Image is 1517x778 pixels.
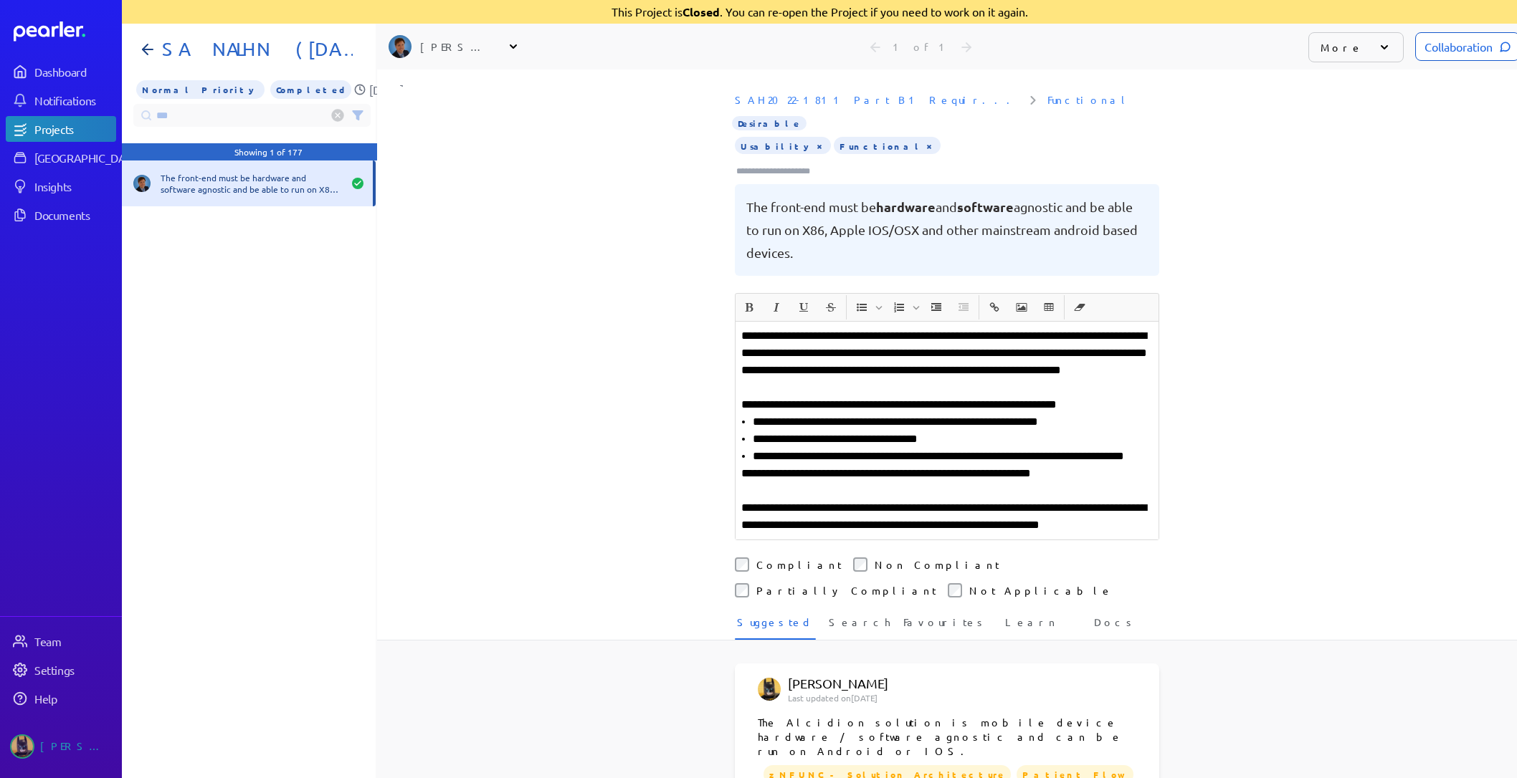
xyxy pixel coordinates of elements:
h1: SA NALHN (Feb 2024) - Demand Management & Capacity Planning Program Solution [156,38,353,61]
span: Decrease Indent [951,295,976,320]
div: [PERSON_NAME] [420,39,492,54]
a: Dashboard [14,21,116,42]
input: Type here to add tags [735,164,824,178]
span: Italic [764,295,789,320]
div: Settings [34,663,115,677]
div: 1 of 1 [893,40,951,53]
span: Sheet: Functional [1042,87,1136,113]
p: [DATE] [369,81,404,98]
div: [PERSON_NAME] [40,734,112,759]
div: Team [34,634,115,648]
label: Not Applicable [969,583,1113,597]
button: Tag at index 1 with value Functional focussed. Press backspace to remove [923,138,935,153]
button: Insert table [1037,295,1061,320]
img: Sam Blight [389,35,412,58]
p: Last updated on [DATE] [788,692,1000,703]
p: The Alcidion solution is mobile device hardware / software agnostic and can be run on Android or ... [758,715,1136,758]
img: Sam Blight [133,175,151,192]
span: Importance Desirable [732,116,807,130]
button: Underline [791,295,816,320]
span: Strike through [818,295,844,320]
button: Italic [764,295,789,320]
div: The front-end must be hardware and software agnostic and be able to run on X86, Apple IOS/OSX and... [161,172,343,195]
span: Search [829,615,890,638]
span: Learn [1005,615,1057,638]
a: Team [6,628,116,654]
span: Document: SAH2022-1811 Part B1 Requirements Responses FINAL_Pearler.xlsx [729,87,1024,113]
span: hardware [876,198,936,215]
span: Priority [136,80,265,99]
a: Dashboard [6,59,116,85]
a: Insights [6,173,116,199]
a: Help [6,686,116,711]
span: Increase Indent [923,295,949,320]
a: Settings [6,657,116,683]
button: Increase Indent [924,295,948,320]
span: Insert table [1036,295,1062,320]
span: Suggested [737,615,813,638]
span: Bold [736,295,762,320]
div: [GEOGRAPHIC_DATA] [34,150,141,165]
a: [GEOGRAPHIC_DATA] [6,145,116,171]
span: Usability [735,137,831,154]
div: Insights [34,179,115,193]
label: Non Compliant [875,557,999,572]
span: Favourites [903,615,987,638]
a: Documents [6,202,116,228]
p: More [1321,40,1363,54]
a: Tung Nguyen's photo[PERSON_NAME] [6,729,116,764]
div: Dashboard [34,64,115,79]
button: Insert Unordered List [850,295,874,320]
button: Insert Image [1009,295,1034,320]
span: Insert Image [1009,295,1035,320]
label: Partially Compliant [756,583,936,597]
div: Notifications [34,93,115,107]
button: Clear Formatting [1067,295,1092,320]
div: Help [34,691,115,706]
a: Notifications [6,87,116,113]
img: Tung Nguyen [10,734,34,759]
div: Showing 1 of 177 [234,146,303,158]
div: Projects [34,122,115,136]
span: Functional [834,137,941,154]
span: Insert Ordered List [886,295,922,320]
button: Bold [737,295,761,320]
button: Strike through [819,295,843,320]
button: Insert Ordered List [887,295,911,320]
strong: Closed [683,4,720,19]
button: Insert link [982,295,1007,320]
p: [PERSON_NAME] [788,675,1000,692]
label: Compliant [756,557,842,572]
span: Docs [1094,615,1136,638]
span: Insert link [981,295,1007,320]
span: All Questions Completed [270,80,351,99]
div: Documents [34,208,115,222]
button: Tag at index 0 with value Usability focussed. Press backspace to remove [814,138,825,153]
img: Tung Nguyen [758,678,781,701]
a: Projects [6,116,116,142]
pre: The front-end must be and agnostic and be able to run on X86, Apple IOS/OSX and other mainstream ... [746,196,1148,264]
span: Insert Unordered List [849,295,885,320]
span: software [957,198,1014,215]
